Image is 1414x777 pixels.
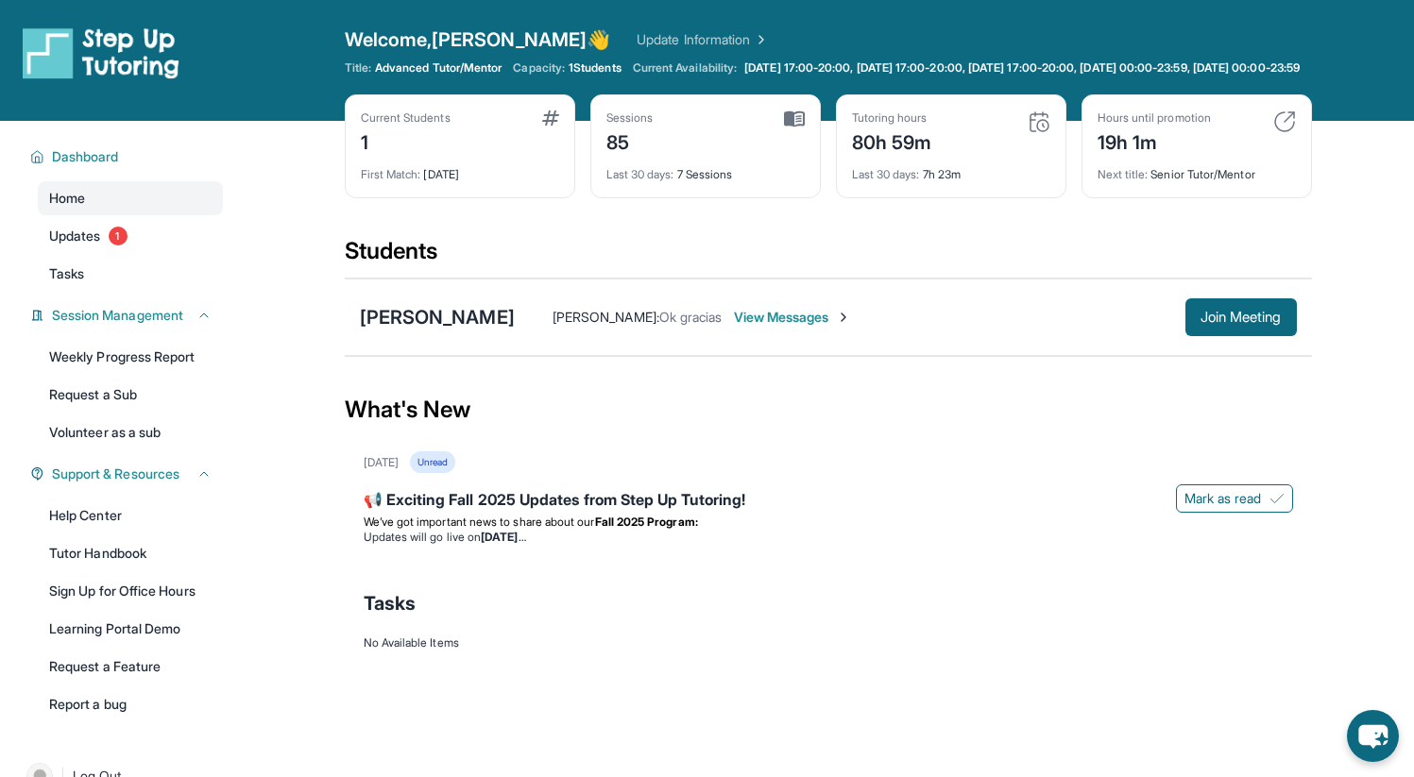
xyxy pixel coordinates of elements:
div: Sessions [606,110,654,126]
span: Next title : [1098,167,1149,181]
div: 7h 23m [852,156,1050,182]
a: Request a Feature [38,650,223,684]
div: Tutoring hours [852,110,932,126]
img: logo [23,26,179,79]
div: 80h 59m [852,126,932,156]
a: Request a Sub [38,378,223,412]
div: Current Students [361,110,451,126]
span: [PERSON_NAME] : [553,309,659,325]
div: Unread [410,451,455,473]
a: Weekly Progress Report [38,340,223,374]
span: Home [49,189,85,208]
img: card [784,110,805,127]
span: Support & Resources [52,465,179,483]
span: Updates [49,227,101,245]
span: Title: [345,60,371,76]
a: Update Information [637,30,769,49]
a: Volunteer as a sub [38,415,223,449]
span: [DATE] 17:00-20:00, [DATE] 17:00-20:00, [DATE] 17:00-20:00, [DATE] 00:00-23:59, [DATE] 00:00-23:59 [744,60,1300,76]
strong: [DATE] [481,530,525,544]
div: 85 [606,126,654,156]
img: card [1028,110,1050,133]
span: 1 [109,227,128,245]
button: Join Meeting [1185,298,1297,336]
img: Mark as read [1269,491,1285,506]
a: [DATE] 17:00-20:00, [DATE] 17:00-20:00, [DATE] 17:00-20:00, [DATE] 00:00-23:59, [DATE] 00:00-23:59 [741,60,1303,76]
a: Sign Up for Office Hours [38,574,223,608]
img: Chevron-Right [836,310,851,325]
span: We’ve got important news to share about our [364,515,595,529]
div: Hours until promotion [1098,110,1211,126]
button: Support & Resources [44,465,212,483]
span: Advanced Tutor/Mentor [375,60,502,76]
a: Report a bug [38,687,223,721]
span: Last 30 days : [606,167,674,181]
strong: Fall 2025 Program: [595,515,698,529]
span: Tasks [49,264,84,283]
button: Mark as read [1176,484,1293,513]
div: 📢 Exciting Fall 2025 Updates from Step Up Tutoring! [364,488,1293,515]
button: Dashboard [44,147,212,166]
span: Tasks [364,590,416,617]
span: View Messages [734,308,852,327]
img: card [1273,110,1296,133]
button: chat-button [1347,710,1399,762]
li: Updates will go live on [364,530,1293,545]
div: What's New [345,368,1312,451]
button: Session Management [44,306,212,325]
span: Last 30 days : [852,167,920,181]
div: 1 [361,126,451,156]
span: Join Meeting [1201,312,1282,323]
div: 7 Sessions [606,156,805,182]
span: Current Availability: [633,60,737,76]
img: Chevron Right [750,30,769,49]
div: [PERSON_NAME] [360,304,515,330]
a: Home [38,181,223,215]
div: No Available Items [364,635,1293,650]
img: card [542,110,559,126]
a: Tutor Handbook [38,536,223,570]
div: [DATE] [364,455,399,470]
div: 19h 1m [1098,126,1211,156]
span: Dashboard [52,147,119,166]
div: [DATE] [361,156,559,182]
a: Help Center [38,498,223,532]
span: Mark as read [1184,489,1262,508]
a: Learning Portal Demo [38,612,223,646]
div: Students [345,236,1312,278]
div: Senior Tutor/Mentor [1098,156,1296,182]
span: Session Management [52,306,183,325]
span: Capacity: [513,60,565,76]
span: 1 Students [569,60,622,76]
span: Welcome, [PERSON_NAME] 👋 [345,26,611,53]
a: Updates1 [38,219,223,253]
span: Ok gracias [659,309,723,325]
span: First Match : [361,167,421,181]
a: Tasks [38,257,223,291]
